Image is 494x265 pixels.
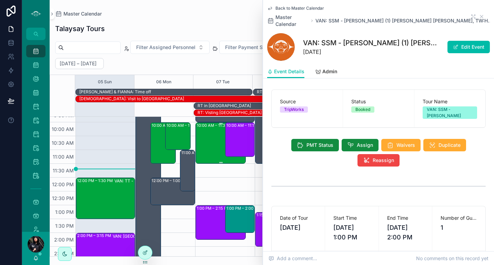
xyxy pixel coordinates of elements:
[79,96,184,102] div: SHAE: Visit to Japan
[269,255,317,262] span: Add a comment...
[51,168,75,173] span: 11:30 AM
[52,112,75,118] span: 9:30 AM
[225,206,254,233] div: 1:00 PM – 2:00 PM
[256,212,291,218] div: 1:15 PM – 2:30 PM
[77,233,113,238] div: 2:00 PM – 3:15 PM
[423,98,477,105] span: Tour Name
[52,237,75,243] span: 2:00 PM
[50,140,75,146] span: 10:30 AM
[274,68,304,75] span: Event Details
[438,142,461,149] span: Duplicate
[167,123,206,128] div: 10:00 AM – 11:00 AM
[267,14,309,28] a: Master Calendar
[198,103,251,109] div: RT in UK
[351,98,406,105] span: Status
[441,223,477,233] span: 1
[51,154,75,160] span: 11:00 AM
[52,250,75,256] span: 2:30 PM
[114,178,172,184] div: VAN: TT - [PERSON_NAME] (3) [PERSON_NAME], TW:MXQH-NNZG
[226,123,265,128] div: 10:00 AM – 11:15 AM
[219,41,289,54] button: Select Button
[280,223,316,233] span: [DATE]
[198,103,251,108] div: RT in [GEOGRAPHIC_DATA]
[198,110,262,116] div: RT: Visting England
[381,139,421,151] button: Waivers
[280,98,334,105] span: Source
[333,215,370,221] span: Start Time
[22,40,50,232] div: scrollable content
[76,178,135,219] div: 12:00 PM – 1:30 PMVAN: TT - [PERSON_NAME] (3) [PERSON_NAME], TW:MXQH-NNZG
[152,178,189,183] div: 12:00 PM – 1:00 PM
[63,10,102,17] span: Master Calendar
[79,89,151,95] div: BLYTHE & FIANNA: Time off
[216,75,230,89] button: 07 Tue
[197,206,232,211] div: 1:00 PM – 2:15 PM
[255,212,314,246] div: 1:15 PM – 2:30 PMVAN: ST - School Program (Private) (22) [PERSON_NAME], TW:HBQW-NUTW
[226,206,262,211] div: 1:00 PM – 2:00 PM
[387,215,424,221] span: End Time
[198,110,262,115] div: RT: Visting [GEOGRAPHIC_DATA]
[284,106,304,113] div: TripWorks
[50,126,75,132] span: 10:00 AM
[165,123,190,150] div: 10:00 AM – 11:00 AM
[387,223,424,242] span: [DATE] 2:00 PM
[50,195,75,201] span: 12:30 PM
[30,8,41,19] img: App logo
[315,65,337,79] a: Admin
[60,60,97,67] h2: [DATE] – [DATE]
[98,75,112,89] button: 05 Sun
[151,123,175,163] div: 10:00 AM – 11:30 AM
[357,142,373,149] span: Assign
[303,38,438,48] h1: VAN: SSM - [PERSON_NAME] (1) [PERSON_NAME] [PERSON_NAME], TW:HBUS-FKTE
[355,106,370,113] div: Booked
[427,106,473,119] div: VAN: SSM - [PERSON_NAME]
[55,10,102,17] a: Master Calendar
[79,89,151,95] div: [PERSON_NAME] & FIANNA: Time off
[291,139,339,151] button: PMT Status
[373,157,394,164] span: Reassign
[441,215,477,221] span: Number of Guests
[50,181,75,187] span: 12:00 PM
[197,123,236,128] div: 10:00 AM – 11:30 AM
[181,150,221,155] div: 11:00 AM – 12:30 PM
[275,14,309,28] span: Master Calendar
[447,41,490,53] button: Edit Event
[280,215,316,221] span: Date of Tour
[396,142,415,149] span: Waivers
[267,6,324,11] a: Back to Master Calendar
[130,41,210,54] button: Select Button
[333,223,370,242] span: [DATE] 1:00 PM
[267,65,304,78] a: Event Details
[77,178,114,183] div: 12:00 PM – 1:30 PM
[55,24,105,34] h1: Talaysay Tours
[275,6,324,11] span: Back to Master Calendar
[151,178,194,205] div: 12:00 PM – 1:00 PMZ: Group School Tours (1) [PERSON_NAME], TW:HMDW-XQYZ
[257,89,280,95] div: RT: Infusion
[303,48,438,56] span: [DATE]
[53,209,75,215] span: 1:00 PM
[196,123,245,163] div: 10:00 AM – 11:30 AMVAN: TT - [PERSON_NAME] (13) [PERSON_NAME], TW:XTTZ-FXTV
[79,96,184,102] div: [DEMOGRAPHIC_DATA]: Visit to [GEOGRAPHIC_DATA]
[416,255,488,262] span: No comments on this record yet
[136,44,195,51] span: Filter Assigned Personnel
[342,139,379,151] button: Assign
[322,68,337,75] span: Admin
[152,123,191,128] div: 10:00 AM – 11:30 AM
[180,150,194,191] div: 11:00 AM – 12:30 PM
[113,234,170,239] div: VAN: [GEOGRAPHIC_DATA][PERSON_NAME] (1) [PERSON_NAME], TW:PDNY-XKZN
[423,139,466,151] button: Duplicate
[156,75,171,89] button: 06 Mon
[53,223,75,229] span: 1:30 PM
[255,109,289,163] div: 9:30 AM – 11:30 AM
[357,154,400,167] button: Reassign
[225,44,274,51] span: Filter Payment Status
[196,206,245,239] div: 1:00 PM – 2:15 PMVAN: [GEOGRAPHIC_DATA][PERSON_NAME] (37) [PERSON_NAME], TW:KXAG-FYUR
[306,142,333,149] span: PMT Status
[225,123,254,157] div: 10:00 AM – 11:15 AM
